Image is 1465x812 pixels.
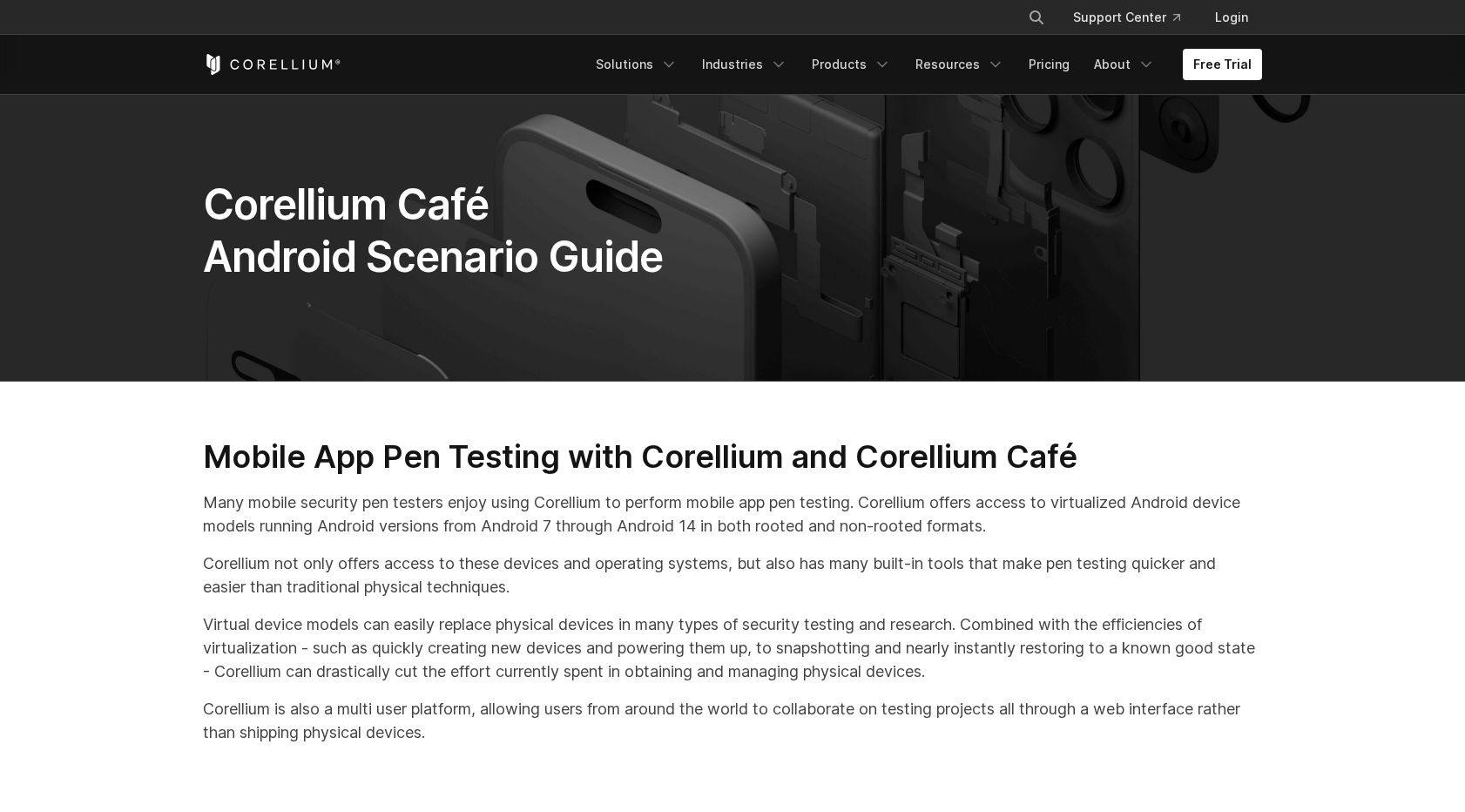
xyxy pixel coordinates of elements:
div: Navigation Menu [1007,2,1262,33]
a: About [1084,49,1165,80]
a: Solutions [585,49,688,80]
div: Navigation Menu [585,49,1262,80]
h2: Mobile App Pen Testing with Corellium and Corellium Café [203,437,1262,477]
a: Free Trial [1183,49,1262,80]
p: Many mobile security pen testers enjoy using Corellium to perform mobile app pen testing. Corelli... [203,491,1262,538]
a: Corellium Home [203,54,341,75]
a: Pricing [1018,49,1080,80]
a: Resources [905,49,1015,80]
span: Corellium Café Android Scenario Guide [203,179,663,282]
a: Support Center [1059,2,1194,33]
a: Products [801,49,901,80]
a: Login [1201,2,1262,33]
a: Industries [692,49,798,80]
p: Virtual device models can easily replace physical devices in many types of security testing and r... [203,612,1262,683]
p: Corellium is also a multi user platform, allowing users from around the world to collaborate on t... [203,697,1262,744]
button: Search [1021,2,1052,33]
p: Corellium not only offers access to these devices and operating systems, but also has many built-... [203,551,1262,599]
